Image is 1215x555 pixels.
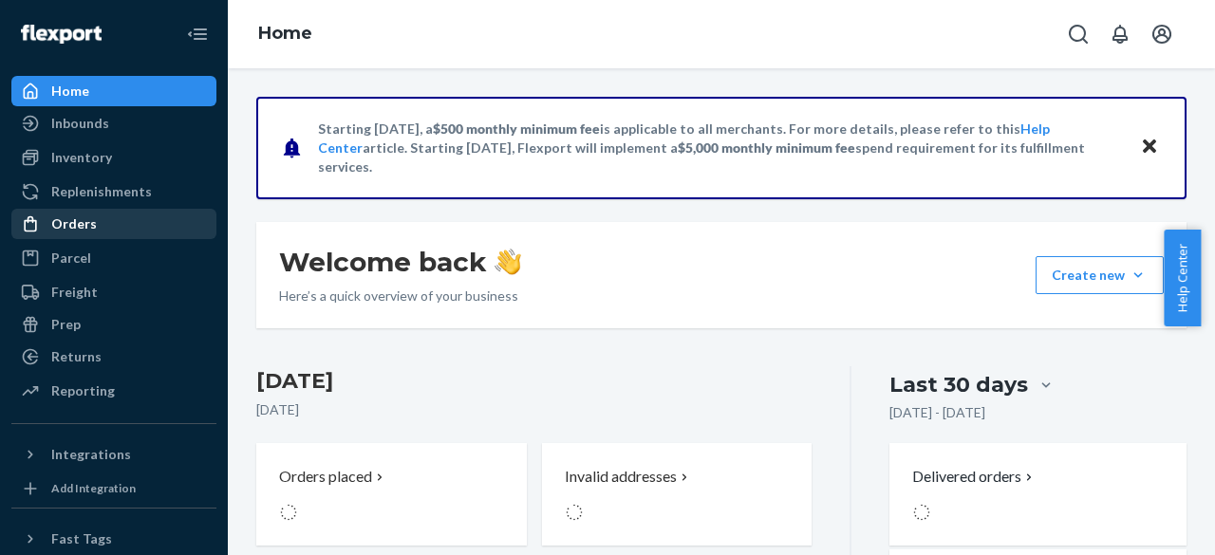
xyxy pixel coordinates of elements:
[11,277,216,307] a: Freight
[11,243,216,273] a: Parcel
[51,529,112,548] div: Fast Tags
[11,524,216,554] button: Fast Tags
[678,139,855,156] span: $5,000 monthly minimum fee
[11,439,216,470] button: Integrations
[11,142,216,173] a: Inventory
[1143,15,1181,53] button: Open account menu
[279,287,521,305] p: Here’s a quick overview of your business
[51,445,131,464] div: Integrations
[1101,15,1139,53] button: Open notifications
[51,283,98,302] div: Freight
[11,342,216,372] a: Returns
[243,7,327,62] ol: breadcrumbs
[11,309,216,340] a: Prep
[178,15,216,53] button: Close Navigation
[51,381,115,400] div: Reporting
[51,249,91,268] div: Parcel
[889,403,985,422] p: [DATE] - [DATE]
[256,443,527,546] button: Orders placed
[11,76,216,106] a: Home
[21,25,102,44] img: Flexport logo
[912,466,1037,488] button: Delivered orders
[565,466,677,488] p: Invalid addresses
[11,376,216,406] a: Reporting
[279,245,521,279] h1: Welcome back
[258,23,312,44] a: Home
[11,108,216,139] a: Inbounds
[279,466,372,488] p: Orders placed
[51,214,97,233] div: Orders
[11,209,216,239] a: Orders
[11,176,216,207] a: Replenishments
[51,347,102,366] div: Returns
[889,370,1028,399] div: Last 30 days
[51,148,112,167] div: Inventory
[542,443,813,546] button: Invalid addresses
[51,114,109,133] div: Inbounds
[51,182,152,201] div: Replenishments
[11,477,216,500] a: Add Integration
[1164,230,1201,326] button: Help Center
[51,315,81,334] div: Prep
[256,366,812,397] h3: [DATE]
[256,400,812,419] p: [DATE]
[433,120,600,137] span: $500 monthly minimum fee
[495,249,521,275] img: hand-wave emoji
[51,480,136,496] div: Add Integration
[1059,15,1097,53] button: Open Search Box
[1036,256,1164,294] button: Create new
[51,82,89,101] div: Home
[1137,134,1162,161] button: Close
[318,120,1122,176] p: Starting [DATE], a is applicable to all merchants. For more details, please refer to this article...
